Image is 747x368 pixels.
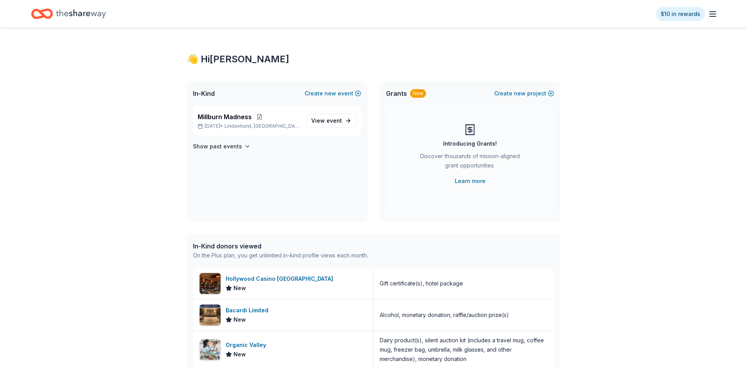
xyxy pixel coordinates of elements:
a: View event [306,114,356,128]
img: Image for Organic Valley [200,339,221,360]
div: 👋 Hi [PERSON_NAME] [187,53,560,65]
div: New [410,89,426,98]
img: Image for Hollywood Casino Aurora [200,273,221,294]
h4: Show past events [193,142,242,151]
a: $10 in rewards [656,7,705,21]
span: event [326,117,342,124]
button: Createnewevent [305,89,361,98]
span: View [311,116,342,125]
div: Dairy product(s), silent auction kit (includes a travel mug, coffee mug, freezer bag, umbrella, m... [380,336,548,364]
div: Organic Valley [226,340,269,350]
span: new [324,89,336,98]
span: New [233,315,246,324]
span: New [233,350,246,359]
div: Discover thousands of mission-aligned grant opportunities. [417,151,523,173]
a: Home [31,5,106,23]
span: Grants [386,89,407,98]
button: Createnewproject [494,89,554,98]
div: Introducing Grants! [443,139,497,148]
button: Show past events [193,142,251,151]
a: Learn more [455,176,486,186]
div: Bacardi Limited [226,306,272,315]
div: Hollywood Casino [GEOGRAPHIC_DATA] [226,274,336,283]
img: Image for Bacardi Limited [200,305,221,326]
div: On the Plus plan, you get unlimited in-kind profile views each month. [193,251,368,260]
div: Alcohol, monetary donation, raffle/auction prize(s) [380,310,509,320]
span: In-Kind [193,89,215,98]
span: Millburn Madness [198,112,252,121]
div: In-Kind donors viewed [193,241,368,251]
span: New [233,283,246,293]
span: new [514,89,526,98]
p: [DATE] • [198,123,300,129]
div: Gift certificate(s), hotel package [380,279,463,288]
span: Lindenhurst, [GEOGRAPHIC_DATA] [224,123,300,129]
